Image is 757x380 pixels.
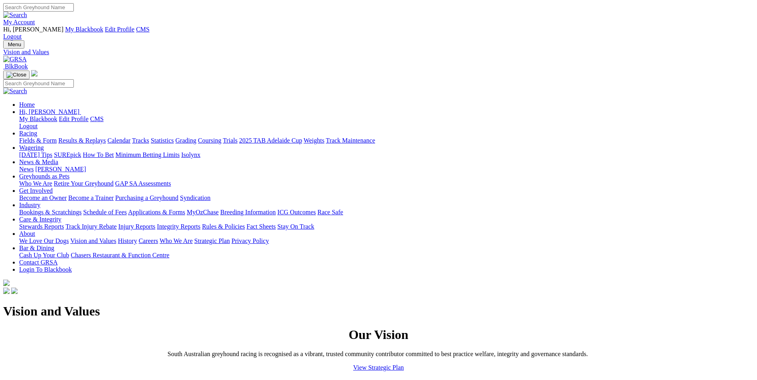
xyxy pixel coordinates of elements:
[19,173,69,180] a: Greyhounds as Pets
[19,108,79,115] span: Hi, [PERSON_NAME]
[19,159,58,165] a: News & Media
[19,252,69,259] a: Cash Up Your Club
[65,26,103,33] a: My Blackbook
[19,252,754,259] div: Bar & Dining
[71,252,169,259] a: Chasers Restaurant & Function Centre
[19,187,53,194] a: Get Involved
[65,223,117,230] a: Track Injury Rebate
[54,180,114,187] a: Retire Your Greyhound
[138,237,158,244] a: Careers
[3,3,74,12] input: Search
[19,166,34,172] a: News
[277,223,314,230] a: Stay On Track
[5,63,28,70] span: BlkBook
[70,237,116,244] a: Vision and Values
[3,288,10,294] img: facebook.svg
[19,137,754,144] div: Racing
[19,209,81,215] a: Bookings & Scratchings
[3,327,754,342] h1: Our Vision
[83,209,126,215] a: Schedule of Fees
[151,137,174,144] a: Statistics
[105,26,134,33] a: Edit Profile
[3,304,754,319] h1: Vision and Values
[19,209,754,216] div: Industry
[3,79,74,88] input: Search
[83,151,114,158] a: How To Bet
[19,245,54,251] a: Bar & Dining
[19,223,64,230] a: Stewards Reports
[19,166,754,173] div: News & Media
[19,223,754,230] div: Care & Integrity
[19,230,35,237] a: About
[181,151,200,158] a: Isolynx
[3,33,22,40] a: Logout
[19,237,69,244] a: We Love Our Dogs
[136,26,150,33] a: CMS
[198,137,221,144] a: Coursing
[317,209,343,215] a: Race Safe
[115,180,171,187] a: GAP SA Assessments
[223,137,237,144] a: Trials
[19,137,57,144] a: Fields & Form
[3,19,35,25] a: My Account
[277,209,316,215] a: ICG Outcomes
[3,88,27,95] img: Search
[19,237,754,245] div: About
[19,194,754,202] div: Get Involved
[107,137,130,144] a: Calendar
[3,56,27,63] img: GRSA
[128,209,185,215] a: Applications & Forms
[35,166,86,172] a: [PERSON_NAME]
[220,209,276,215] a: Breeding Information
[353,364,404,371] a: View Strategic Plan
[132,137,149,144] a: Tracks
[19,180,52,187] a: Who We Are
[239,137,302,144] a: 2025 TAB Adelaide Cup
[157,223,200,230] a: Integrity Reports
[304,137,324,144] a: Weights
[11,288,18,294] img: twitter.svg
[19,259,57,266] a: Contact GRSA
[326,137,375,144] a: Track Maintenance
[8,41,21,47] span: Menu
[19,266,72,273] a: Login To Blackbook
[168,351,588,357] span: South Australian greyhound racing is recognised as a vibrant, trusted community contributor commi...
[68,194,114,201] a: Become a Trainer
[19,101,35,108] a: Home
[3,12,27,19] img: Search
[3,71,30,79] button: Toggle navigation
[115,194,178,201] a: Purchasing a Greyhound
[19,116,57,122] a: My Blackbook
[3,26,754,40] div: My Account
[19,123,38,129] a: Logout
[247,223,276,230] a: Fact Sheets
[176,137,196,144] a: Grading
[19,151,754,159] div: Wagering
[59,116,89,122] a: Edit Profile
[19,194,67,201] a: Become an Owner
[3,280,10,286] img: logo-grsa-white.png
[19,116,754,130] div: Hi, [PERSON_NAME]
[19,216,61,223] a: Care & Integrity
[118,237,137,244] a: History
[231,237,269,244] a: Privacy Policy
[3,40,24,49] button: Toggle navigation
[19,130,37,137] a: Racing
[187,209,219,215] a: MyOzChase
[202,223,245,230] a: Rules & Policies
[160,237,193,244] a: Who We Are
[194,237,230,244] a: Strategic Plan
[6,72,26,78] img: Close
[3,26,63,33] span: Hi, [PERSON_NAME]
[3,49,754,56] a: Vision and Values
[19,180,754,187] div: Greyhounds as Pets
[118,223,155,230] a: Injury Reports
[180,194,210,201] a: Syndication
[90,116,104,122] a: CMS
[19,108,81,115] a: Hi, [PERSON_NAME]
[115,151,180,158] a: Minimum Betting Limits
[3,63,28,70] a: BlkBook
[19,202,40,208] a: Industry
[19,151,52,158] a: [DATE] Tips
